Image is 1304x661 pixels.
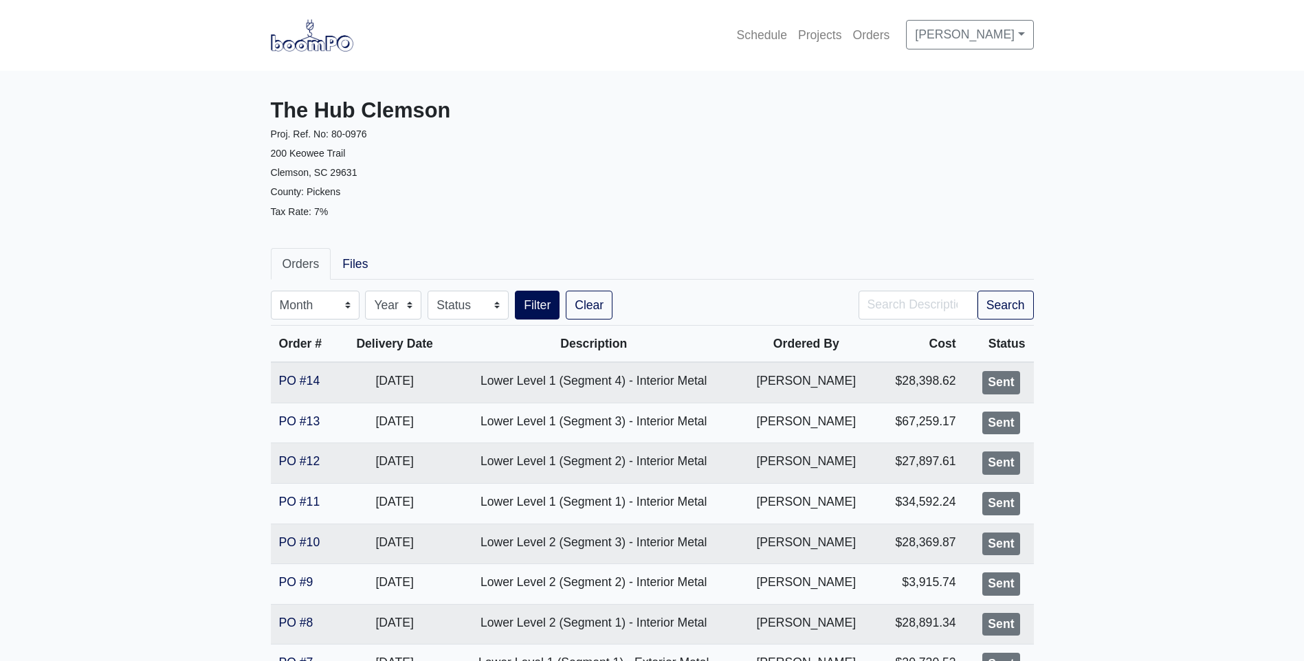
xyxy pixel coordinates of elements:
td: Lower Level 2 (Segment 3) - Interior Metal [449,524,738,564]
td: [PERSON_NAME] [738,362,874,403]
td: [DATE] [340,604,450,645]
td: [PERSON_NAME] [738,524,874,564]
small: Proj. Ref. No: 80-0976 [271,128,367,139]
a: PO #10 [279,535,320,549]
td: $28,891.34 [874,604,964,645]
a: Orders [271,248,331,280]
th: Description [449,326,738,363]
button: Filter [515,291,560,320]
a: Clear [566,291,612,320]
a: PO #13 [279,414,320,428]
td: $28,398.62 [874,362,964,403]
div: Sent [982,492,1019,515]
td: $3,915.74 [874,564,964,605]
td: [PERSON_NAME] [738,564,874,605]
div: Sent [982,533,1019,556]
td: Lower Level 1 (Segment 3) - Interior Metal [449,403,738,443]
th: Status [964,326,1034,363]
h3: The Hub Clemson [271,98,642,124]
a: Orders [848,20,896,50]
a: PO #12 [279,454,320,468]
div: Sent [982,371,1019,394]
button: Search [977,291,1034,320]
td: [DATE] [340,443,450,484]
a: Projects [793,20,848,50]
div: Sent [982,572,1019,596]
td: [DATE] [340,483,450,524]
th: Delivery Date [340,326,450,363]
td: [PERSON_NAME] [738,403,874,443]
td: $67,259.17 [874,403,964,443]
td: [PERSON_NAME] [738,443,874,484]
input: Search [859,291,977,320]
td: Lower Level 1 (Segment 1) - Interior Metal [449,483,738,524]
td: Lower Level 2 (Segment 2) - Interior Metal [449,564,738,605]
small: 200 Keowee Trail [271,148,346,159]
td: $27,897.61 [874,443,964,484]
td: [DATE] [340,524,450,564]
td: [DATE] [340,564,450,605]
div: Sent [982,613,1019,636]
img: boomPO [271,19,353,51]
a: PO #8 [279,616,313,629]
th: Cost [874,326,964,363]
td: [PERSON_NAME] [738,604,874,645]
a: PO #14 [279,374,320,388]
td: [DATE] [340,403,450,443]
a: Schedule [731,20,793,50]
small: Tax Rate: 7% [271,206,329,217]
td: Lower Level 2 (Segment 1) - Interior Metal [449,604,738,645]
a: Files [331,248,379,280]
div: Sent [982,451,1019,475]
small: Clemson, SC 29631 [271,167,357,178]
a: PO #9 [279,575,313,589]
a: PO #11 [279,495,320,508]
td: $28,369.87 [874,524,964,564]
small: County: Pickens [271,186,341,197]
td: Lower Level 1 (Segment 2) - Interior Metal [449,443,738,484]
td: [PERSON_NAME] [738,483,874,524]
div: Sent [982,412,1019,435]
td: [DATE] [340,362,450,403]
th: Order # [271,326,340,363]
a: [PERSON_NAME] [906,20,1033,49]
th: Ordered By [738,326,874,363]
td: Lower Level 1 (Segment 4) - Interior Metal [449,362,738,403]
td: $34,592.24 [874,483,964,524]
